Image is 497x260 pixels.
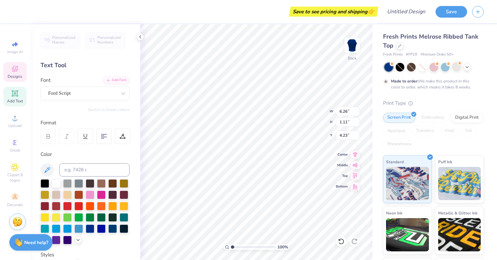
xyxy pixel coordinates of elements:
[461,126,476,136] div: Foil
[382,5,431,18] input: Untitled Design
[383,52,403,58] span: Fresh Prints
[97,35,121,45] span: Personalized Numbers
[348,55,356,61] div: Back
[383,126,410,136] div: Applique
[41,61,130,70] div: Text Tool
[103,76,130,84] div: Add Font
[41,76,50,84] label: Font
[383,33,478,50] span: Fresh Prints Melrose Ribbed Tank Top
[383,99,484,107] div: Print Type
[438,158,452,165] span: Puff Ink
[386,158,404,165] span: Standard
[41,151,130,158] div: Color
[386,218,429,251] img: Neon Ink
[7,202,23,207] span: Decorate
[52,35,76,45] span: Personalized Names
[438,209,477,216] span: Metallic & Glitter Ink
[336,174,348,178] span: Top
[438,218,481,251] img: Metallic & Glitter Ink
[451,113,483,123] div: Digital Print
[3,172,27,183] span: Clipart & logos
[383,139,415,149] div: Rhinestones
[59,163,130,177] input: e.g. 7428 c
[291,7,377,17] div: Save to see pricing and shipping
[436,6,467,18] button: Save
[346,39,359,52] img: Back
[336,163,348,168] span: Middle
[41,119,130,127] div: Format
[8,74,22,79] span: Designs
[277,244,288,250] span: 100 %
[383,113,415,123] div: Screen Print
[336,184,348,189] span: Bottom
[440,126,459,136] div: Vinyl
[24,239,48,246] strong: Need help?
[417,113,449,123] div: Embroidery
[386,167,429,200] img: Standard
[88,107,130,112] button: Switch to Greek Letters
[391,78,473,90] div: We make this product in this color to order, which means it takes 8 weeks.
[8,123,22,128] span: Upload
[406,52,417,58] span: # FP29
[7,49,23,55] span: Image AI
[391,78,419,84] strong: Made to order:
[336,152,348,157] span: Center
[421,52,454,58] span: Minimum Order: 50 +
[41,251,130,259] div: Styles
[10,148,20,153] span: Greek
[7,98,23,104] span: Add Text
[438,167,481,200] img: Puff Ink
[386,209,402,216] span: Neon Ink
[412,126,438,136] div: Transfers
[367,7,375,15] span: 👉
